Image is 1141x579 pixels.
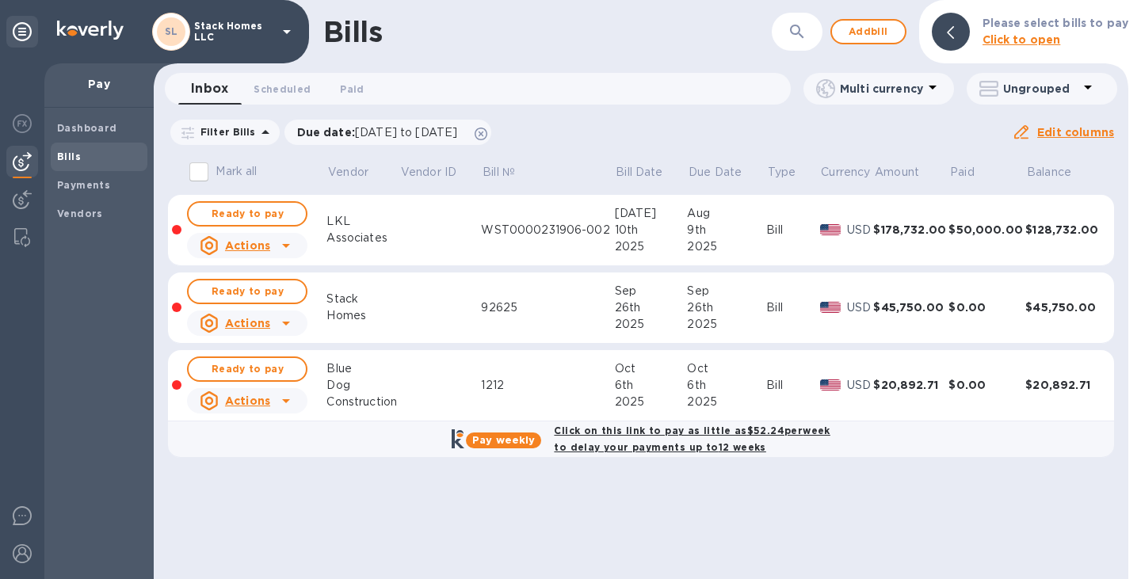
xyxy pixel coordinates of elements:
[948,377,1025,393] div: $0.00
[687,238,766,255] div: 2025
[615,283,688,299] div: Sep
[1027,164,1071,181] p: Balance
[821,164,870,181] span: Currency
[687,299,766,316] div: 26th
[615,299,688,316] div: 26th
[768,164,796,181] p: Type
[472,434,535,446] b: Pay weekly
[1025,299,1101,315] div: $45,750.00
[873,222,948,238] div: $178,732.00
[194,21,273,43] p: Stack Homes LLC
[766,377,819,394] div: Bill
[57,21,124,40] img: Logo
[225,317,270,329] u: Actions
[326,394,399,410] div: Construction
[873,377,948,393] div: $20,892.71
[616,164,683,181] span: Bill Date
[194,125,256,139] p: Filter Bills
[326,307,399,324] div: Homes
[615,222,688,238] div: 10th
[13,114,32,133] img: Foreign exchange
[840,81,923,97] p: Multi currency
[340,81,364,97] span: Paid
[847,299,873,316] p: USD
[687,222,766,238] div: 9th
[948,222,1025,238] div: $50,000.00
[165,25,178,37] b: SL
[481,377,614,394] div: 1212
[225,394,270,407] u: Actions
[948,299,1025,315] div: $0.00
[687,360,766,377] div: Oct
[328,164,368,181] p: Vendor
[6,16,38,48] div: Unpin categories
[687,394,766,410] div: 2025
[983,17,1128,29] b: Please select bills to pay
[57,179,110,191] b: Payments
[401,164,456,181] p: Vendor ID
[768,164,817,181] span: Type
[328,164,389,181] span: Vendor
[323,15,382,48] h1: Bills
[187,356,307,382] button: Ready to pay
[326,377,399,394] div: Dog
[820,379,841,390] img: USD
[615,205,688,222] div: [DATE]
[689,164,742,181] p: Due Date
[615,360,688,377] div: Oct
[615,394,688,410] div: 2025
[689,164,762,181] span: Due Date
[687,205,766,222] div: Aug
[875,164,919,181] p: Amount
[216,163,257,180] p: Mark all
[201,360,293,379] span: Ready to pay
[766,222,819,238] div: Bill
[1027,164,1092,181] span: Balance
[254,81,311,97] span: Scheduled
[1025,222,1101,238] div: $128,732.00
[687,377,766,394] div: 6th
[57,150,81,162] b: Bills
[284,120,492,145] div: Due date:[DATE] to [DATE]
[1037,126,1114,139] u: Edit columns
[766,299,819,316] div: Bill
[820,224,841,235] img: USD
[820,302,841,313] img: USD
[615,316,688,333] div: 2025
[1025,377,1101,393] div: $20,892.71
[326,291,399,307] div: Stack
[191,78,228,100] span: Inbox
[616,164,662,181] p: Bill Date
[950,164,975,181] p: Paid
[615,238,688,255] div: 2025
[847,222,873,238] p: USD
[983,33,1061,46] b: Click to open
[483,164,536,181] span: Bill №
[481,222,614,238] div: WST0000231906-002
[873,299,948,315] div: $45,750.00
[57,76,141,92] p: Pay
[355,126,457,139] span: [DATE] to [DATE]
[57,122,117,134] b: Dashboard
[615,377,688,394] div: 6th
[845,22,892,41] span: Add bill
[847,377,873,394] p: USD
[201,282,293,301] span: Ready to pay
[687,283,766,299] div: Sep
[483,164,515,181] p: Bill №
[401,164,477,181] span: Vendor ID
[326,230,399,246] div: Associates
[187,279,307,304] button: Ready to pay
[875,164,940,181] span: Amount
[57,208,103,219] b: Vendors
[326,360,399,377] div: Blue
[297,124,466,140] p: Due date :
[326,213,399,230] div: LKL
[225,239,270,252] u: Actions
[950,164,995,181] span: Paid
[687,316,766,333] div: 2025
[201,204,293,223] span: Ready to pay
[481,299,614,316] div: 92625
[1003,81,1078,97] p: Ungrouped
[554,425,830,453] b: Click on this link to pay as little as $52.24 per week to delay your payments up to 12 weeks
